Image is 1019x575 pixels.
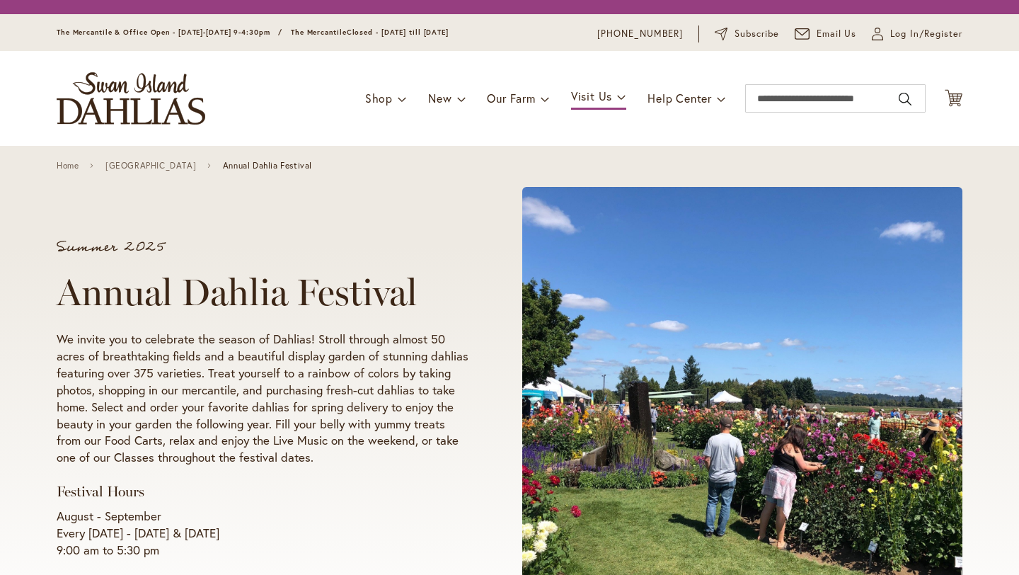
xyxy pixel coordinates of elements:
[715,27,779,41] a: Subscribe
[899,88,911,110] button: Search
[817,27,857,41] span: Email Us
[57,161,79,171] a: Home
[57,483,468,501] h3: Festival Hours
[428,91,451,106] span: New
[571,89,612,103] span: Visit Us
[57,331,468,467] p: We invite you to celebrate the season of Dahlias! Stroll through almost 50 acres of breathtaking ...
[597,27,683,41] a: [PHONE_NUMBER]
[223,161,312,171] span: Annual Dahlia Festival
[365,91,393,106] span: Shop
[57,72,205,125] a: store logo
[57,28,347,37] span: The Mercantile & Office Open - [DATE]-[DATE] 9-4:30pm / The Mercantile
[735,27,779,41] span: Subscribe
[872,27,962,41] a: Log In/Register
[105,161,196,171] a: [GEOGRAPHIC_DATA]
[890,27,962,41] span: Log In/Register
[487,91,535,106] span: Our Farm
[57,508,468,559] p: August - September Every [DATE] - [DATE] & [DATE] 9:00 am to 5:30 pm
[795,27,857,41] a: Email Us
[647,91,712,106] span: Help Center
[57,271,468,314] h1: Annual Dahlia Festival
[57,240,468,254] p: Summer 2025
[347,28,449,37] span: Closed - [DATE] till [DATE]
